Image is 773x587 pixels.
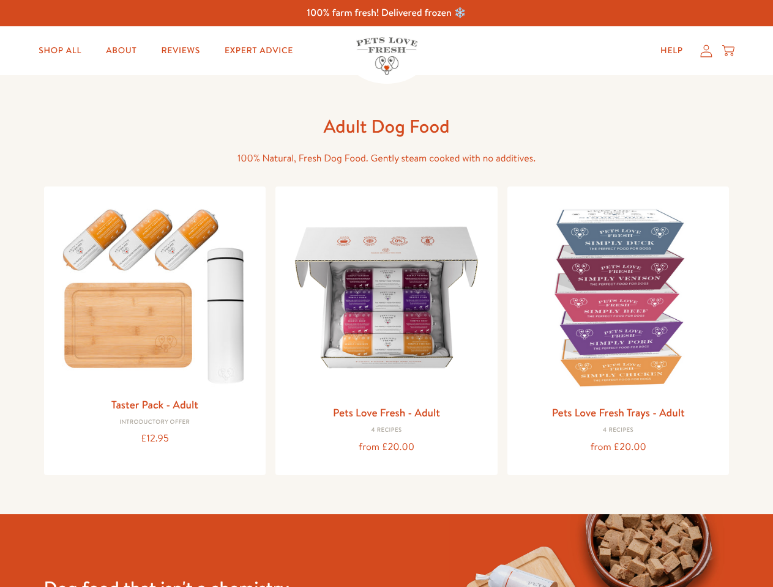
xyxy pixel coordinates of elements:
a: Expert Advice [215,39,303,63]
span: 100% Natural, Fresh Dog Food. Gently steam cooked with no additives. [237,152,536,165]
a: Shop All [29,39,91,63]
a: Pets Love Fresh - Adult [333,405,440,420]
div: £12.95 [54,430,256,447]
img: Pets Love Fresh - Adult [285,196,488,399]
img: Pets Love Fresh Trays - Adult [517,196,720,399]
div: from £20.00 [285,439,488,456]
div: Introductory Offer [54,419,256,426]
a: Help [651,39,693,63]
a: Taster Pack - Adult [111,397,198,412]
img: Pets Love Fresh [356,37,417,75]
a: Pets Love Fresh Trays - Adult [552,405,685,420]
a: Reviews [151,39,209,63]
div: 4 Recipes [517,427,720,434]
h1: Adult Dog Food [191,114,583,138]
a: About [96,39,146,63]
div: 4 Recipes [285,427,488,434]
img: Taster Pack - Adult [54,196,256,390]
div: from £20.00 [517,439,720,456]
